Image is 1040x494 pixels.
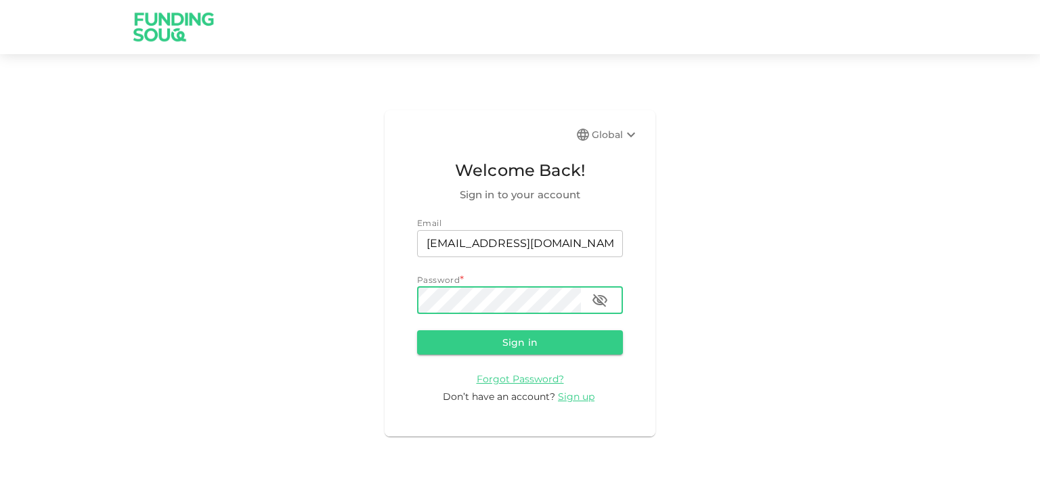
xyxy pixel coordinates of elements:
[417,218,441,228] span: Email
[558,390,594,403] span: Sign up
[417,187,623,203] span: Sign in to your account
[477,372,564,385] a: Forgot Password?
[417,158,623,183] span: Welcome Back!
[592,127,639,143] div: Global
[417,275,460,285] span: Password
[477,373,564,385] span: Forgot Password?
[417,287,581,314] input: password
[417,230,623,257] input: email
[417,330,623,355] button: Sign in
[443,390,555,403] span: Don’t have an account?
